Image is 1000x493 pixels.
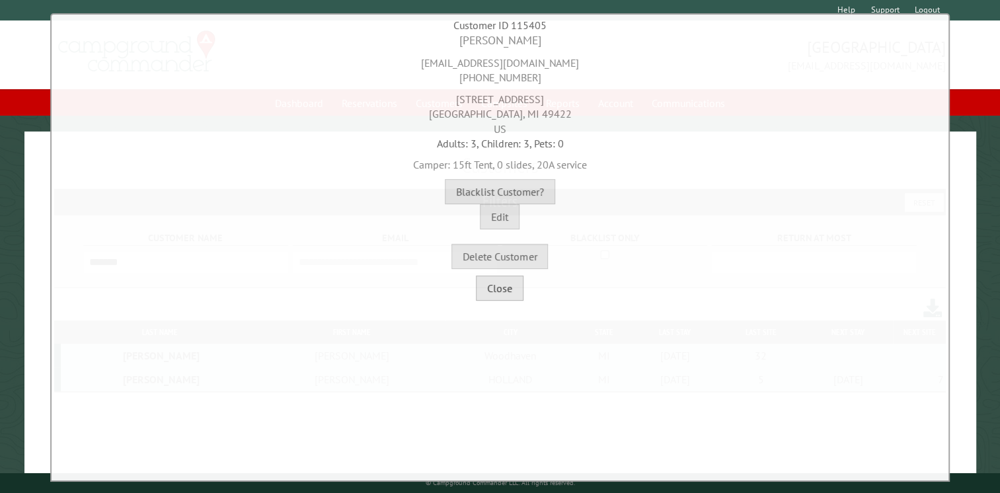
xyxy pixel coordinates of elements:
div: [EMAIL_ADDRESS][DOMAIN_NAME] [PHONE_NUMBER] [55,49,946,85]
small: © Campground Commander LLC. All rights reserved. [426,478,575,487]
div: [STREET_ADDRESS] [GEOGRAPHIC_DATA], MI 49422 US [55,85,946,136]
button: Delete Customer [451,244,548,269]
div: Camper: 15ft Tent, 0 slides, 20A service [55,151,946,172]
div: Customer ID 115405 [55,18,946,32]
div: Adults: 3, Children: 3, Pets: 0 [55,136,946,151]
button: Edit [480,204,519,229]
div: [PERSON_NAME] [55,32,946,49]
button: Blacklist Customer? [445,179,555,204]
button: Close [476,276,523,301]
